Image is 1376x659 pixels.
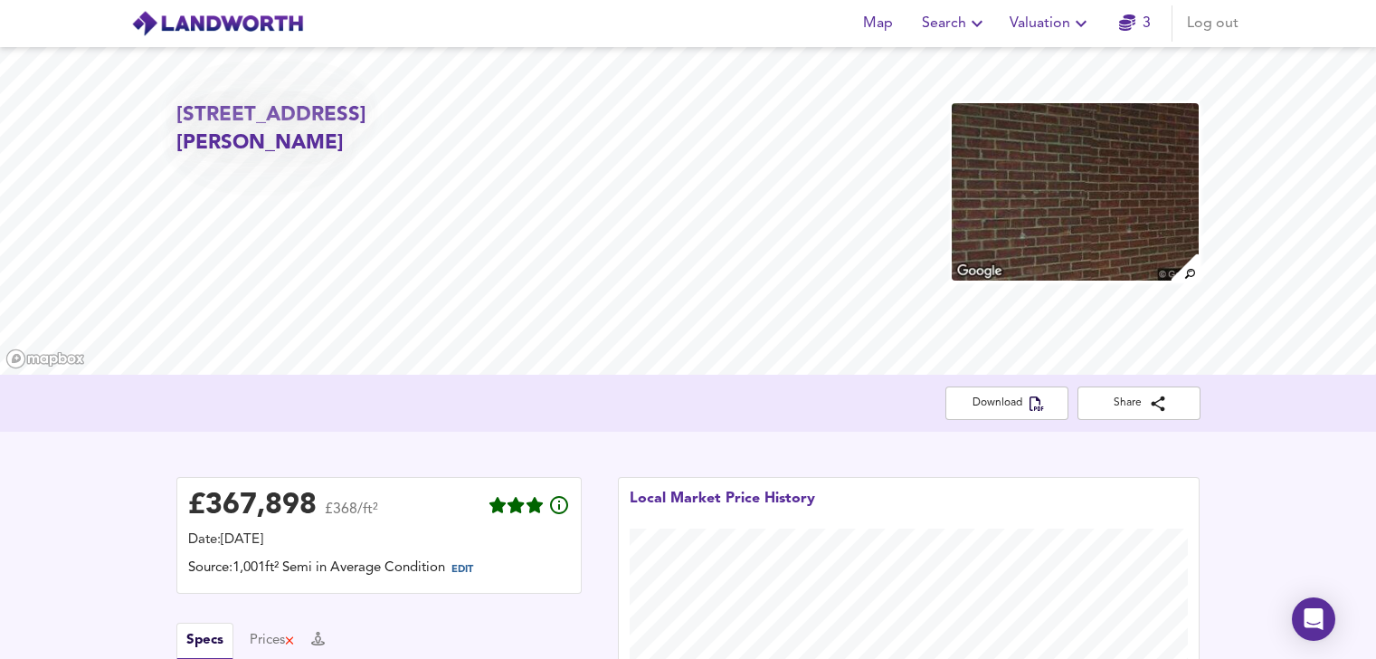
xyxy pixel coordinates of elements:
span: Map [857,11,900,36]
button: Share [1077,387,1200,420]
img: logo [131,10,304,37]
span: Log out [1187,11,1238,36]
img: property [950,101,1200,282]
span: Download [960,394,1054,413]
div: Local Market Price History [630,489,815,529]
a: Mapbox homepage [5,349,85,369]
button: Download [945,387,1068,420]
span: Share [1092,394,1186,413]
div: Date: [DATE] [188,530,570,550]
button: 3 [1106,5,1164,42]
div: Source: 1,001ft² Semi in Average Condition [188,559,570,582]
button: Valuation [1002,5,1099,42]
span: £368/ft² [325,502,378,529]
button: Map [849,5,907,42]
button: Search [915,5,995,42]
span: Search [922,11,988,36]
span: Valuation [1010,11,1092,36]
img: search [1169,252,1200,283]
span: EDIT [451,565,473,575]
button: Log out [1180,5,1246,42]
a: 3 [1119,11,1151,36]
button: Prices [250,631,296,651]
div: £ 367,898 [188,492,317,520]
div: Open Intercom Messenger [1292,597,1335,641]
h2: [STREET_ADDRESS][PERSON_NAME] [176,101,504,158]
